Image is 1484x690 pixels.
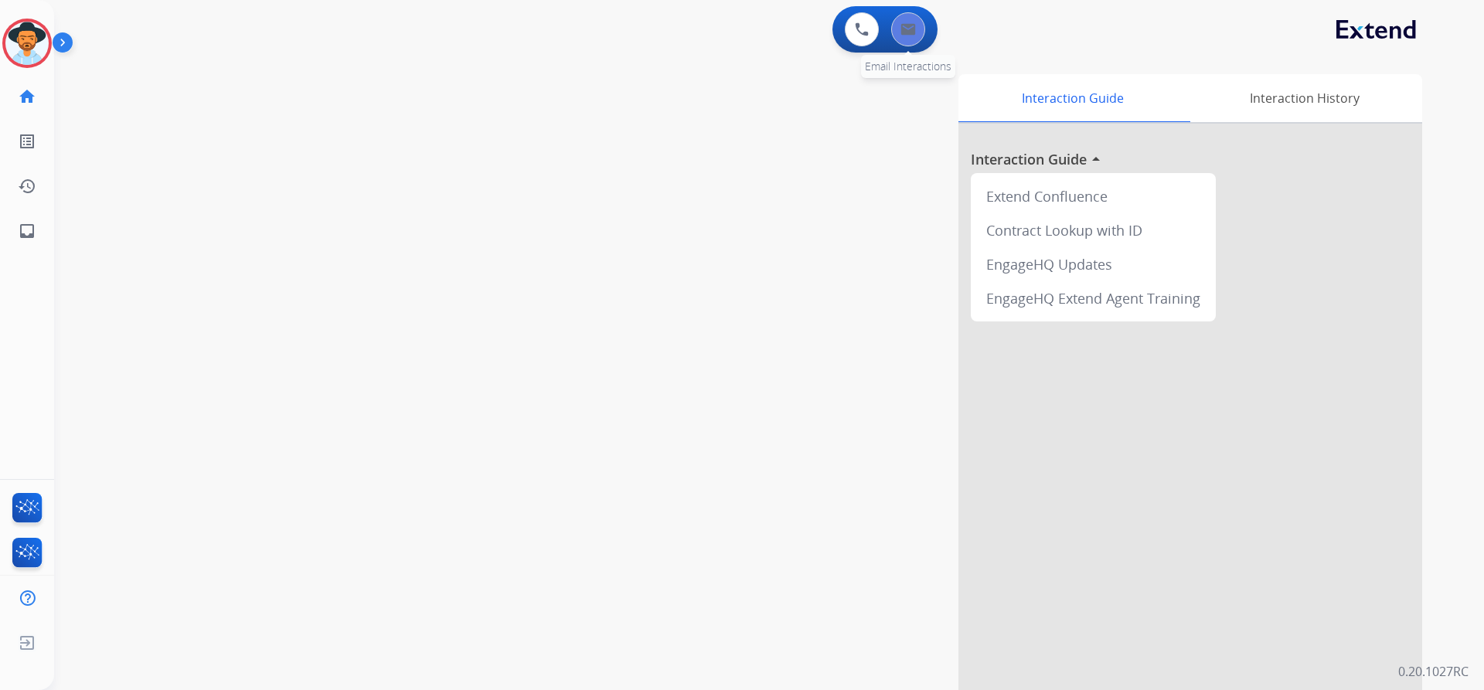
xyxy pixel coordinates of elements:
p: 0.20.1027RC [1398,662,1469,681]
mat-icon: home [18,87,36,106]
div: Contract Lookup with ID [977,213,1210,247]
div: EngageHQ Extend Agent Training [977,281,1210,315]
div: Interaction History [1186,74,1422,122]
span: Email Interactions [865,59,951,73]
div: Interaction Guide [958,74,1186,122]
mat-icon: list_alt [18,132,36,151]
div: EngageHQ Updates [977,247,1210,281]
mat-icon: inbox [18,222,36,240]
img: avatar [5,22,49,65]
div: Extend Confluence [977,179,1210,213]
mat-icon: history [18,177,36,195]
